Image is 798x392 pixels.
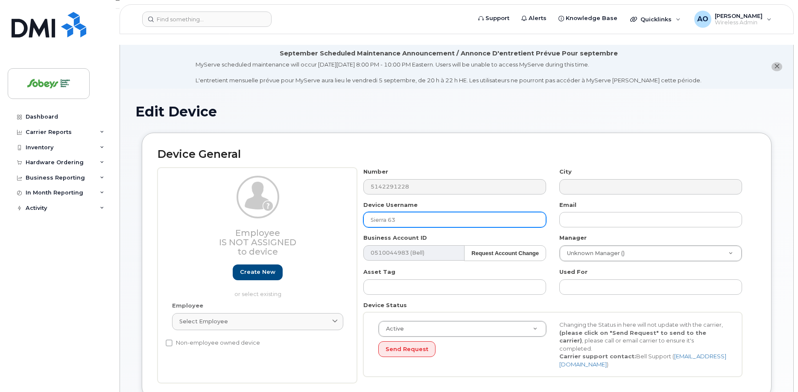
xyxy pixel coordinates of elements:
button: close notification [772,62,782,71]
div: September Scheduled Maintenance Announcement / Annonce D'entretient Prévue Pour septembre [280,49,618,58]
div: MyServe scheduled maintenance will occur [DATE][DATE] 8:00 PM - 10:00 PM Eastern. Users will be u... [196,61,702,84]
h1: Edit Device [135,104,778,119]
span: Select employee [179,317,228,325]
label: Device Status [363,301,407,309]
a: Select employee [172,313,343,330]
button: Request Account Change [464,245,546,261]
label: Used For [559,268,588,276]
label: Number [363,168,388,176]
span: to device [237,247,278,257]
a: Active [379,321,546,337]
label: Business Account ID [363,234,427,242]
label: Manager [559,234,587,242]
strong: Request Account Change [471,250,539,256]
p: or select existing [172,290,343,298]
label: Device Username [363,201,418,209]
a: Unknown Manager () [560,246,742,261]
h2: Device General [158,148,756,160]
strong: Carrier support contact: [559,353,636,360]
input: Non-employee owned device [166,340,172,346]
div: Changing the Status in here will not update with the carrier, , please call or email carrier to e... [553,321,734,368]
label: City [559,168,572,176]
a: Create new [233,264,283,280]
span: Active [381,325,404,333]
label: Non-employee owned device [166,338,260,348]
button: Send Request [378,341,436,357]
label: Employee [172,302,203,310]
span: Unknown Manager () [562,250,625,257]
label: Email [559,201,576,209]
span: Is not assigned [219,237,296,247]
strong: (please click on "Send Request" to send to the carrier) [559,329,706,344]
label: Asset Tag [363,268,395,276]
h3: Employee [172,228,343,256]
a: [EMAIL_ADDRESS][DOMAIN_NAME] [559,353,726,368]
